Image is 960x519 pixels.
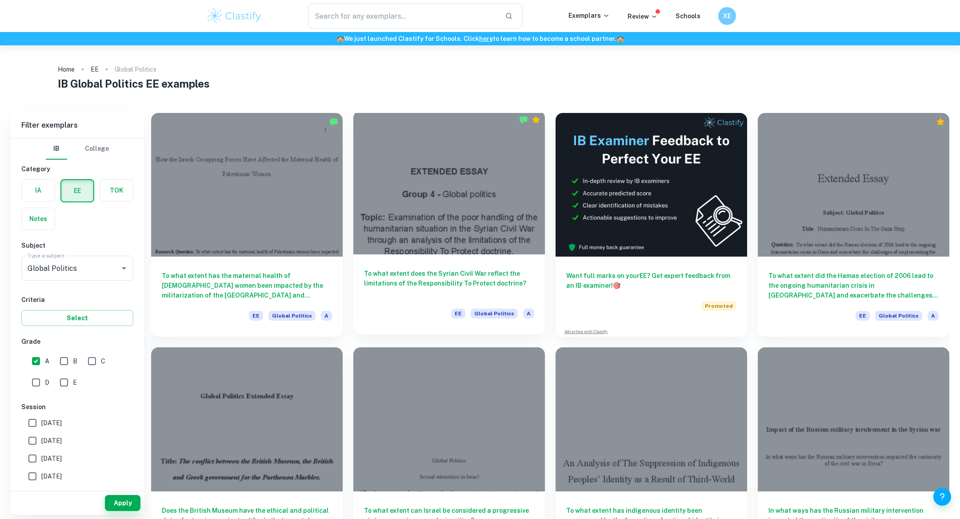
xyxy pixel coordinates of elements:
span: E [73,378,77,387]
button: XE [718,7,736,25]
span: B [73,356,77,366]
h6: Filter exemplars [11,113,144,138]
span: A [928,311,939,321]
h6: XE [722,11,732,21]
img: Marked [329,117,338,126]
button: Open [118,262,130,274]
button: IB [46,138,67,160]
input: Search for any exemplars... [308,4,498,28]
span: [DATE] [41,471,62,481]
div: Filter type choice [46,138,109,160]
span: Global Politics [471,309,518,318]
button: Select [21,310,133,326]
p: Global Politics [115,64,156,74]
img: Clastify logo [206,7,263,25]
img: Marked [519,115,528,124]
button: Help and Feedback [933,488,951,506]
span: D [45,378,49,387]
h1: IB Global Politics EE examples [58,76,903,92]
span: EE [249,311,263,321]
label: Type a subject [28,252,64,259]
h6: Category [21,164,133,174]
a: Home [58,63,75,76]
a: Want full marks on yourEE? Get expert feedback from an IB examiner!PromotedAdvertise with Clastify [556,113,747,337]
span: EE [451,309,465,318]
h6: Subject [21,241,133,250]
a: here [479,35,493,42]
div: Premium [532,115,540,124]
button: TOK [100,180,133,201]
span: A [321,311,332,321]
span: EE [856,311,870,321]
p: Review [628,12,658,21]
img: Thumbnail [556,113,747,257]
span: [DATE] [41,418,62,428]
button: EE [61,180,93,201]
a: To what extent did the Hamas election of 2006 lead to the ongoing humanitarian crisis in [GEOGRAP... [758,113,949,337]
button: Notes [22,208,55,229]
button: Apply [105,495,140,511]
a: Schools [676,12,700,20]
span: Promoted [701,301,736,311]
button: College [85,138,109,160]
span: 🏫 [336,35,344,42]
div: Premium [936,117,945,126]
h6: Grade [21,337,133,346]
h6: Want full marks on your EE ? Get expert feedback from an IB examiner! [566,271,736,290]
button: IA [22,180,55,201]
span: [DATE] [41,436,62,446]
span: A [523,309,534,318]
h6: To what extent does the Syrian Civil War reflect the limitations of the Responsibility To Protect... [364,269,534,298]
span: Global Politics [268,311,316,321]
a: To what extent has the maternal health of [DEMOGRAPHIC_DATA] women been impacted by the militariz... [151,113,343,337]
h6: To what extent did the Hamas election of 2006 lead to the ongoing humanitarian crisis in [GEOGRAP... [768,271,939,300]
a: EE [91,63,99,76]
span: [DATE] [41,454,62,463]
span: A [45,356,49,366]
h6: Session [21,402,133,412]
a: To what extent does the Syrian Civil War reflect the limitations of the Responsibility To Protect... [353,113,545,337]
h6: We just launched Clastify for Schools. Click to learn how to become a school partner. [2,34,958,44]
h6: To what extent has the maternal health of [DEMOGRAPHIC_DATA] women been impacted by the militariz... [162,271,332,300]
p: Exemplars [568,11,610,20]
a: Advertise with Clastify [564,329,608,335]
h6: Criteria [21,295,133,305]
span: C [101,356,105,366]
span: 🏫 [616,35,624,42]
span: 🎯 [613,282,620,289]
span: Global Politics [875,311,922,321]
